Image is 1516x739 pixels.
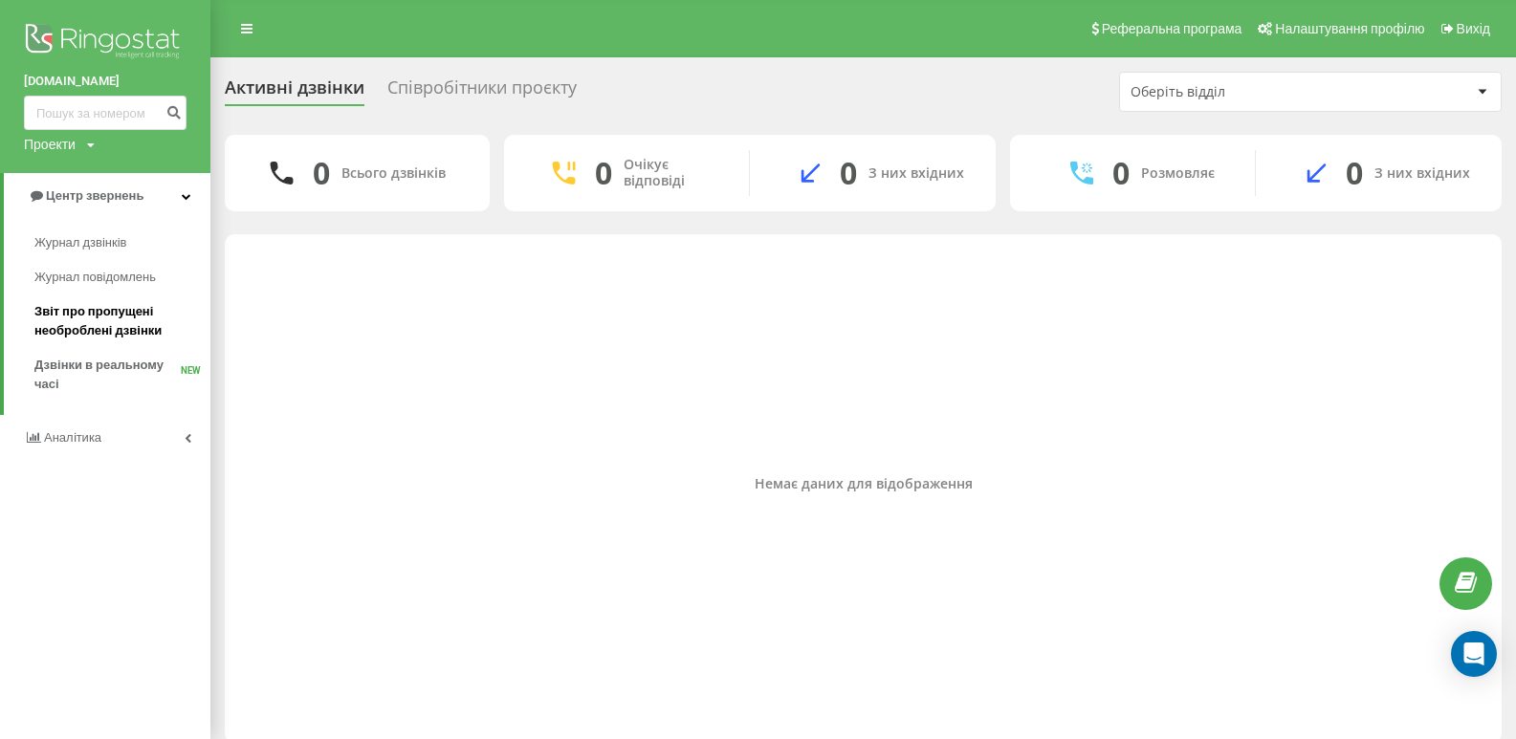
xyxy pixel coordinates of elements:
[387,77,577,107] div: Співробітники проєкту
[44,430,101,445] span: Аналiтика
[240,476,1486,492] div: Немає даних для відображення
[868,165,964,182] div: З них вхідних
[24,72,187,91] a: [DOMAIN_NAME]
[1457,21,1490,36] span: Вихід
[624,157,720,189] div: Очікує відповіді
[840,155,857,191] div: 0
[34,233,126,252] span: Журнал дзвінків
[34,226,210,260] a: Журнал дзвінків
[24,135,76,154] div: Проекти
[24,19,187,67] img: Ringostat logo
[34,268,156,287] span: Журнал повідомлень
[1374,165,1470,182] div: З них вхідних
[1131,84,1359,100] div: Оберіть відділ
[1451,631,1497,677] div: Open Intercom Messenger
[341,165,446,182] div: Всього дзвінків
[34,356,181,394] span: Дзвінки в реальному часі
[595,155,612,191] div: 0
[225,77,364,107] div: Активні дзвінки
[34,260,210,294] a: Журнал повідомлень
[1112,155,1130,191] div: 0
[4,173,210,219] a: Центр звернень
[1346,155,1363,191] div: 0
[1275,21,1424,36] span: Налаштування профілю
[34,294,210,348] a: Звіт про пропущені необроблені дзвінки
[46,188,143,203] span: Центр звернень
[1102,21,1242,36] span: Реферальна програма
[313,155,330,191] div: 0
[24,96,187,130] input: Пошук за номером
[34,302,201,340] span: Звіт про пропущені необроблені дзвінки
[1141,165,1215,182] div: Розмовляє
[34,348,210,402] a: Дзвінки в реальному часіNEW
